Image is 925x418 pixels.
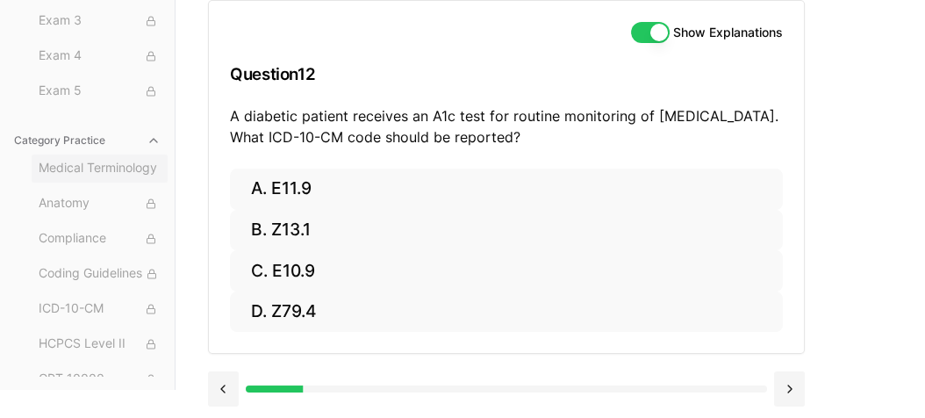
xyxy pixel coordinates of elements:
[230,169,783,210] button: A. E11.9
[39,370,161,389] span: CPT 10000
[32,260,168,288] button: Coding Guidelines
[230,292,783,333] button: D. Z79.4
[39,11,161,31] span: Exam 3
[39,82,161,101] span: Exam 5
[230,210,783,251] button: B. Z13.1
[230,105,783,148] p: A diabetic patient receives an A1c test for routine monitoring of [MEDICAL_DATA]. What ICD-10-CM ...
[673,26,783,39] label: Show Explanations
[230,250,783,292] button: C. E10.9
[32,225,168,253] button: Compliance
[39,229,161,249] span: Compliance
[7,126,168,155] button: Category Practice
[39,194,161,213] span: Anatomy
[32,330,168,358] button: HCPCS Level II
[32,365,168,393] button: CPT 10000
[32,155,168,183] button: Medical Terminology
[39,264,161,284] span: Coding Guidelines
[32,77,168,105] button: Exam 5
[39,47,161,66] span: Exam 4
[32,295,168,323] button: ICD-10-CM
[32,7,168,35] button: Exam 3
[32,190,168,218] button: Anatomy
[39,335,161,354] span: HCPCS Level II
[230,48,783,100] h3: Question 12
[32,42,168,70] button: Exam 4
[39,159,161,178] span: Medical Terminology
[39,299,161,319] span: ICD-10-CM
